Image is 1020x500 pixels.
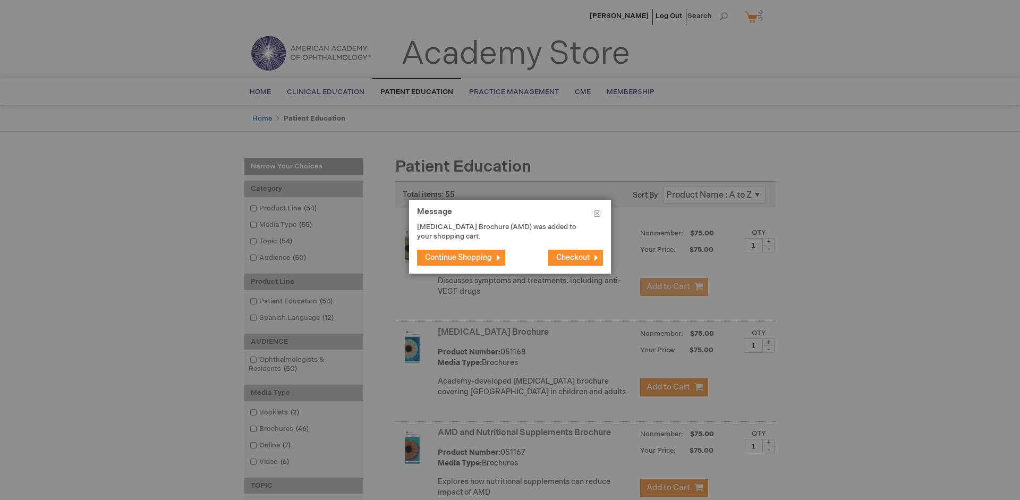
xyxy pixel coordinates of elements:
[417,208,603,222] h1: Message
[425,253,492,262] span: Continue Shopping
[417,222,587,242] p: [MEDICAL_DATA] Brochure (AMD) was added to your shopping cart.
[556,253,590,262] span: Checkout
[417,250,505,266] button: Continue Shopping
[548,250,603,266] button: Checkout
